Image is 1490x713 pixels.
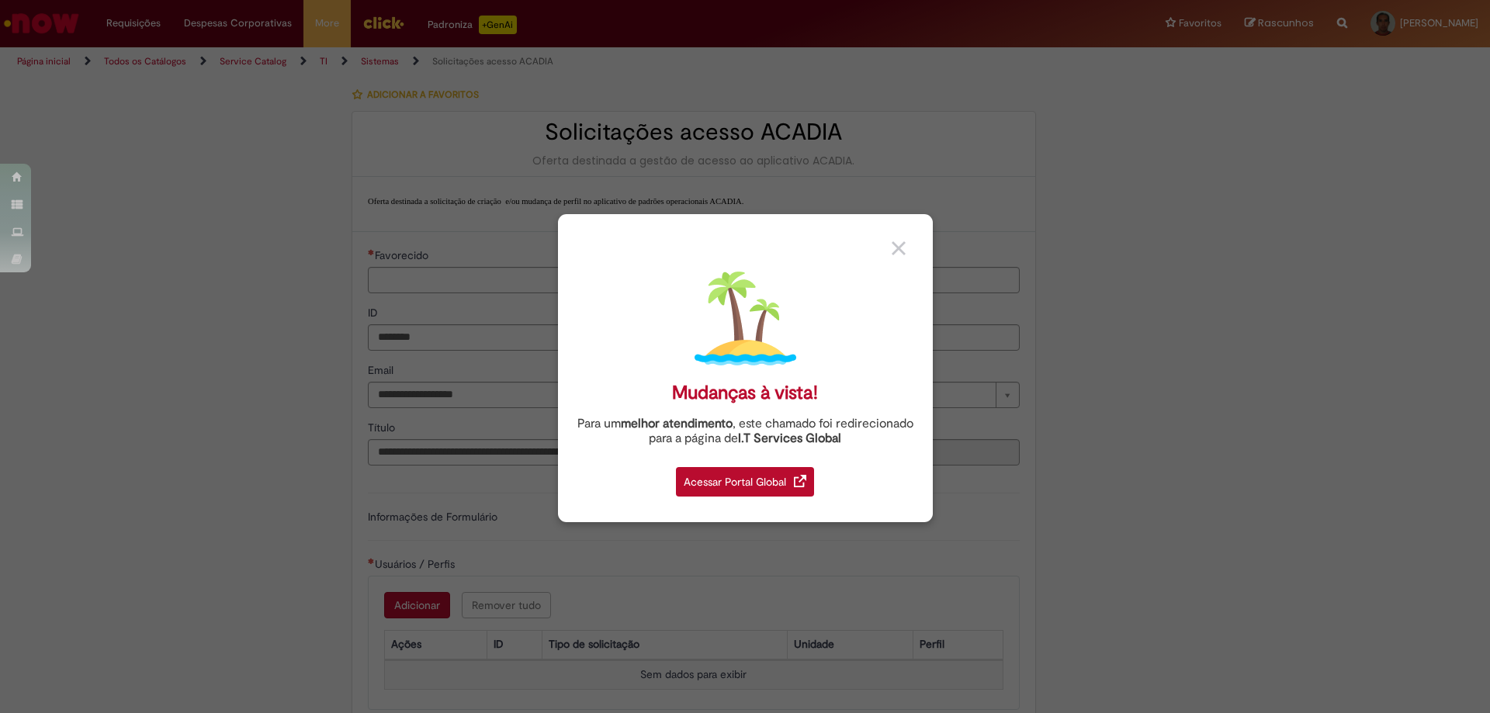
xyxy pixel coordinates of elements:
[672,382,818,404] div: Mudanças à vista!
[676,459,814,497] a: Acessar Portal Global
[794,475,806,487] img: redirect_link.png
[892,241,906,255] img: close_button_grey.png
[621,416,733,431] strong: melhor atendimento
[676,467,814,497] div: Acessar Portal Global
[570,417,921,446] div: Para um , este chamado foi redirecionado para a página de
[738,422,841,446] a: I.T Services Global
[695,268,796,369] img: island.png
